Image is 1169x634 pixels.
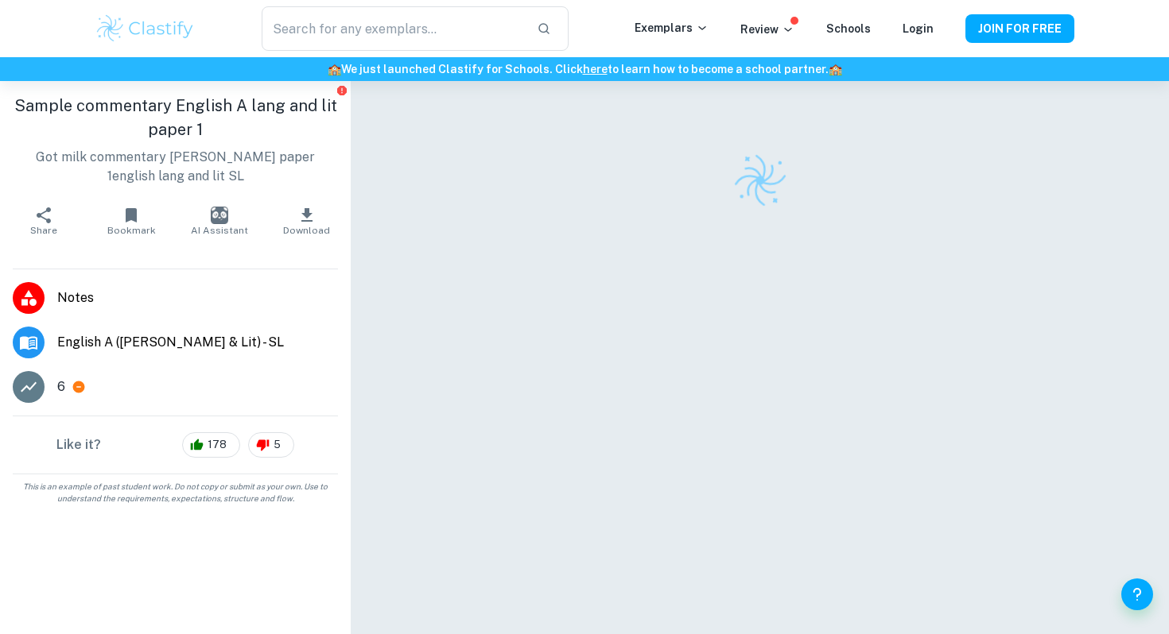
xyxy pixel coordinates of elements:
[30,225,57,236] span: Share
[965,14,1074,43] button: JOIN FOR FREE
[262,6,524,51] input: Search for any exemplars...
[57,288,338,307] span: Notes
[56,435,101,454] h6: Like it?
[263,199,351,243] button: Download
[265,437,289,453] span: 5
[13,148,338,186] p: Got milk commentary [PERSON_NAME] paper 1english lang and lit SL
[176,199,263,243] button: AI Assistant
[740,21,794,38] p: Review
[283,225,330,236] span: Download
[829,63,842,75] span: 🏫
[57,333,338,352] span: English A ([PERSON_NAME] & Lit) - SL
[107,225,156,236] span: Bookmark
[87,199,175,243] button: Bookmark
[336,84,348,96] button: Report issue
[248,432,294,458] div: 5
[6,481,344,504] span: This is an example of past student work. Do not copy or submit as your own. Use to understand the...
[729,149,791,211] img: Clastify logo
[199,437,235,453] span: 178
[903,22,934,35] a: Login
[211,207,228,224] img: AI Assistant
[182,432,240,458] div: 178
[191,225,248,236] span: AI Assistant
[583,63,608,75] a: here
[57,377,65,396] p: 6
[826,22,871,35] a: Schools
[3,60,1166,78] h6: We just launched Clastify for Schools. Click to learn how to become a school partner.
[635,19,709,37] p: Exemplars
[95,13,196,44] img: Clastify logo
[13,94,338,141] h1: Sample commentary English A lang and lit paper 1
[1121,578,1153,610] button: Help and Feedback
[328,63,341,75] span: 🏫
